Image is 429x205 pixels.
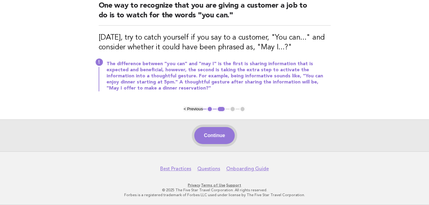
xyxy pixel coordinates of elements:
a: Best Practices [160,166,191,172]
h3: [DATE], try to catch yourself if you say to a customer, "You can..." and consider whether it coul... [99,33,331,52]
a: Support [226,183,241,187]
button: 1 [207,106,213,112]
button: Continue [194,127,235,144]
a: Privacy [188,183,200,187]
button: 2 [217,106,226,112]
a: Questions [197,166,220,172]
p: The difference between "you can" and "may I" is the first is sharing information that is expected... [107,61,331,91]
p: Forbes is a registered trademark of Forbes LLC used under license by The Five Star Travel Corpora... [28,193,401,197]
button: < Previous [184,107,203,111]
p: · · [28,183,401,188]
a: Terms of Use [201,183,225,187]
p: © 2025 The Five Star Travel Corporation. All rights reserved. [28,188,401,193]
h2: One way to recognize that you are giving a customer a job to do is to watch for the words "you can." [99,1,331,26]
a: Onboarding Guide [226,166,269,172]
